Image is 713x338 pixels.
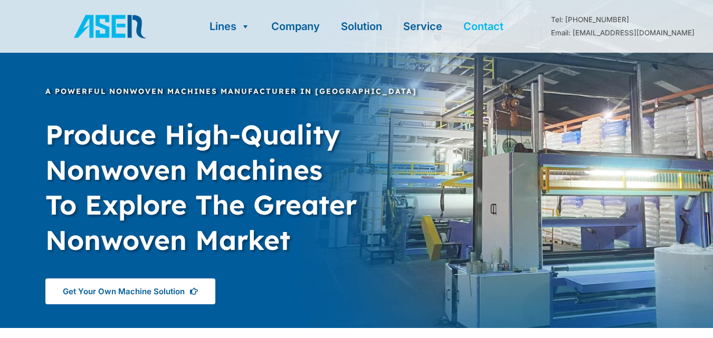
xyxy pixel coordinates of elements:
[63,287,185,295] span: Get Your Own Machine Solution
[45,87,668,96] h6: a powerful nonwoven machines manufacturer in [GEOGRAPHIC_DATA]
[45,117,668,257] h1: produce high-quality nonwoven machines to Explore the greater nonwoven market
[551,28,695,37] a: Email: [EMAIL_ADDRESS][DOMAIN_NAME]
[551,15,629,24] a: Tel: [PHONE_NUMBER]
[71,20,148,31] a: ASEN Nonwoven Machinery
[45,278,215,304] a: Get Your Own Machine Solution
